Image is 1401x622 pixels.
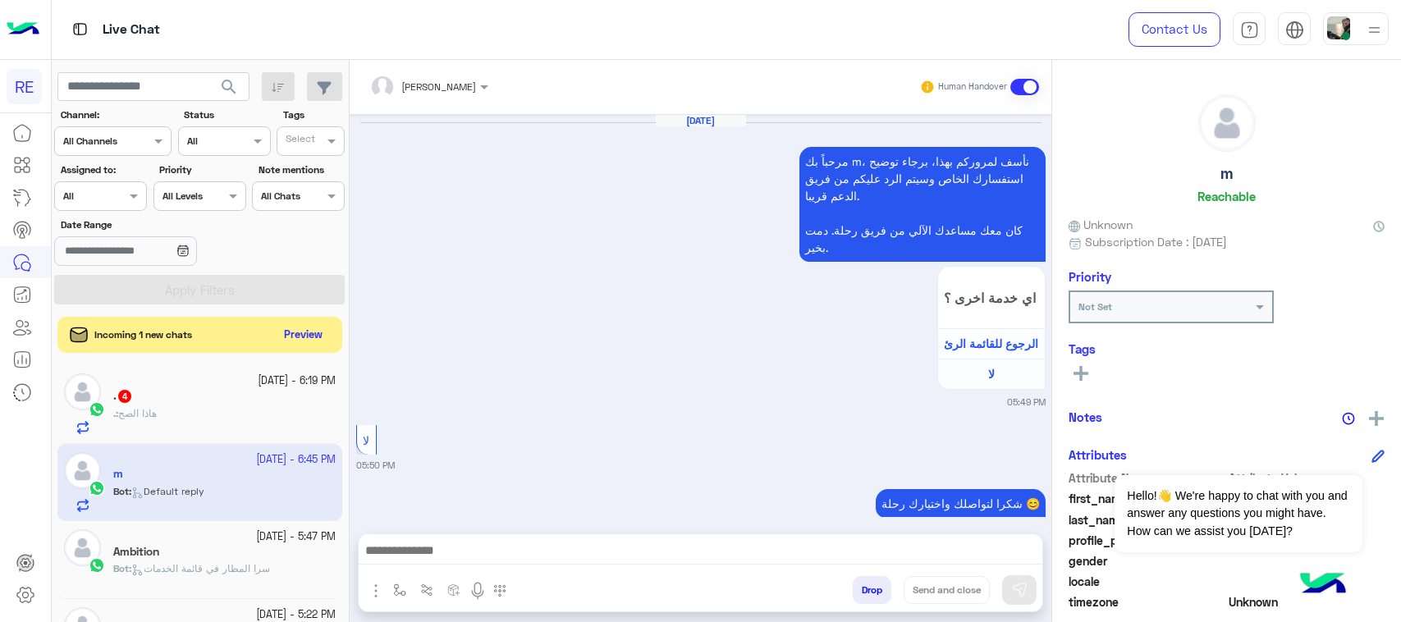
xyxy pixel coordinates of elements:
[1229,573,1385,590] span: null
[113,562,129,574] span: Bot
[363,433,369,447] span: لا
[366,581,386,601] img: send attachment
[64,529,101,566] img: defaultAdmin.png
[1327,16,1350,39] img: userImage
[1069,573,1225,590] span: locale
[61,217,245,232] label: Date Range
[1069,469,1225,487] span: Attribute Name
[944,336,1038,350] span: الرجوع للقائمة الرئ
[1285,21,1304,39] img: tab
[1129,12,1220,47] a: Contact Us
[393,583,406,597] img: select flow
[61,107,170,122] label: Channel:
[944,290,1039,305] span: اي خدمة اخرى ؟
[113,545,159,559] h5: Ambition
[441,576,468,603] button: create order
[219,77,239,97] span: search
[159,162,244,177] label: Priority
[64,373,101,410] img: defaultAdmin.png
[259,162,343,177] label: Note mentions
[118,390,131,403] span: 4
[1229,593,1385,611] span: Unknown
[1197,189,1256,204] h6: Reachable
[799,147,1046,262] p: 12/10/2025, 5:49 PM
[94,327,192,342] span: Incoming 1 new chats
[1199,95,1255,151] img: defaultAdmin.png
[113,562,131,574] b: :
[1069,552,1225,569] span: gender
[1069,511,1225,528] span: last_name
[1085,233,1227,250] span: Subscription Date : [DATE]
[1007,396,1046,409] small: 05:49 PM
[89,557,105,574] img: WhatsApp
[283,131,315,150] div: Select
[113,389,133,403] h5: .
[113,407,116,419] span: .
[904,576,990,604] button: Send and close
[1369,411,1384,426] img: add
[89,401,105,418] img: WhatsApp
[420,583,433,597] img: Trigger scenario
[131,562,270,574] span: سرا المطار في قائمة الخدمات
[1078,300,1112,313] b: Not Set
[1069,593,1225,611] span: timezone
[1233,12,1266,47] a: tab
[103,19,160,41] p: Live Chat
[61,162,145,177] label: Assigned to:
[209,72,250,107] button: search
[1069,216,1133,233] span: Unknown
[1011,582,1028,598] img: send message
[283,107,343,122] label: Tags
[1364,20,1385,40] img: profile
[7,12,39,47] img: Logo
[118,407,157,419] span: هاذا الصح
[988,367,995,381] span: لا
[70,19,90,39] img: tab
[184,107,268,122] label: Status
[493,584,506,597] img: make a call
[853,576,891,604] button: Drop
[387,576,414,603] button: select flow
[1115,475,1362,552] span: Hello!👋 We're happy to chat with you and answer any questions you might have. How can we assist y...
[258,373,336,389] small: [DATE] - 6:19 PM
[468,581,488,601] img: send voice note
[277,323,330,347] button: Preview
[256,529,336,545] small: [DATE] - 5:47 PM
[447,583,460,597] img: create order
[7,69,42,104] div: RE
[1240,21,1259,39] img: tab
[1229,552,1385,569] span: null
[1069,532,1225,549] span: profile_pic
[1069,341,1385,356] h6: Tags
[414,576,441,603] button: Trigger scenario
[1069,490,1225,507] span: first_name
[1294,556,1352,614] img: hulul-logo.png
[54,275,345,304] button: Apply Filters
[113,407,118,419] b: :
[1342,412,1355,425] img: notes
[1069,269,1111,284] h6: Priority
[1069,409,1102,424] h6: Notes
[876,489,1046,518] p: 12/10/2025, 5:50 PM
[356,459,395,472] small: 05:50 PM
[401,80,476,93] span: [PERSON_NAME]
[1069,447,1127,462] h6: Attributes
[1220,164,1233,183] h5: m
[656,115,746,126] h6: [DATE]
[938,80,1007,94] small: Human Handover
